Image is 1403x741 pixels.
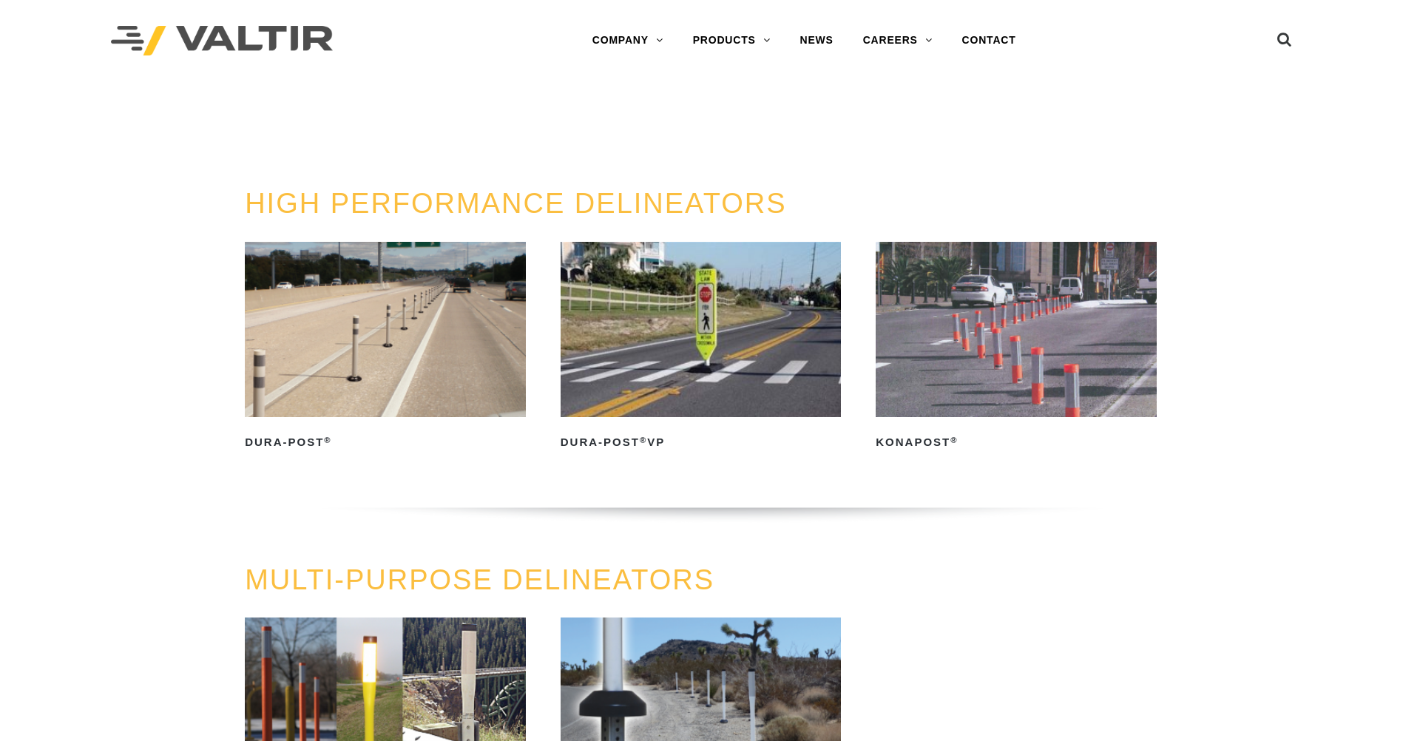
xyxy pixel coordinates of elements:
[324,436,331,444] sup: ®
[245,242,526,454] a: Dura-Post®
[876,242,1157,454] a: KonaPost®
[640,436,647,444] sup: ®
[947,26,1031,55] a: CONTACT
[876,430,1157,454] h2: KonaPost
[785,26,848,55] a: NEWS
[111,26,333,56] img: Valtir
[678,26,785,55] a: PRODUCTS
[561,242,842,454] a: Dura-Post®VP
[578,26,678,55] a: COMPANY
[245,188,786,219] a: HIGH PERFORMANCE DELINEATORS
[848,26,947,55] a: CAREERS
[245,564,714,595] a: MULTI-PURPOSE DELINEATORS
[245,430,526,454] h2: Dura-Post
[950,436,958,444] sup: ®
[561,430,842,454] h2: Dura-Post VP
